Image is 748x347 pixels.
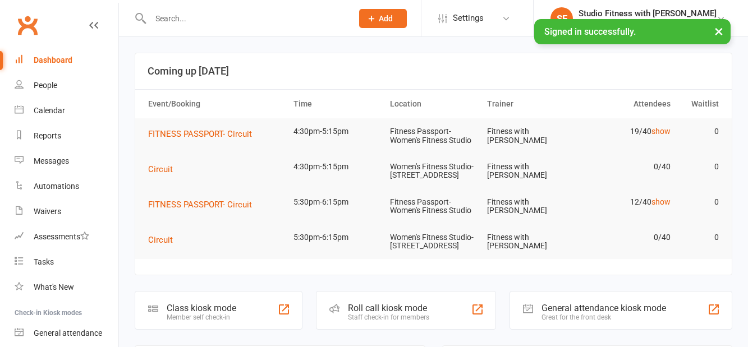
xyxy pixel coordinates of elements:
[676,224,724,251] td: 0
[579,189,676,215] td: 12/40
[579,18,717,29] div: Fitness with [PERSON_NAME]
[348,313,429,321] div: Staff check-in for members
[359,9,407,28] button: Add
[34,232,89,241] div: Assessments
[34,182,79,191] div: Automations
[15,149,118,174] a: Messages
[13,11,42,39] a: Clubworx
[148,200,252,210] span: FITNESS PASSPORT- Circuit
[579,154,676,180] td: 0/40
[148,198,260,211] button: FITNESS PASSPORT- Circuit
[709,19,729,43] button: ×
[651,197,671,206] a: show
[167,313,236,321] div: Member self check-in
[147,11,345,26] input: Search...
[676,189,724,215] td: 0
[148,164,173,174] span: Circuit
[385,224,482,260] td: Women's Fitness Studio- [STREET_ADDRESS]
[542,303,666,313] div: General attendance kiosk mode
[676,118,724,145] td: 0
[579,224,676,251] td: 0/40
[34,156,69,165] div: Messages
[288,154,386,180] td: 4:30pm-5:15pm
[482,118,579,154] td: Fitness with [PERSON_NAME]
[15,321,118,346] a: General attendance kiosk mode
[482,224,579,260] td: Fitness with [PERSON_NAME]
[288,224,386,251] td: 5:30pm-6:15pm
[167,303,236,313] div: Class kiosk mode
[15,199,118,224] a: Waivers
[34,81,57,90] div: People
[676,154,724,180] td: 0
[34,106,65,115] div: Calendar
[143,90,288,118] th: Event/Booking
[579,8,717,18] div: Studio Fitness with [PERSON_NAME]
[15,174,118,199] a: Automations
[379,14,393,23] span: Add
[482,90,579,118] th: Trainer
[482,189,579,224] td: Fitness with [PERSON_NAME]
[148,129,252,139] span: FITNESS PASSPORT- Circuit
[453,6,484,31] span: Settings
[34,257,54,266] div: Tasks
[385,154,482,189] td: Women's Fitness Studio- [STREET_ADDRESS]
[385,90,482,118] th: Location
[15,48,118,73] a: Dashboard
[348,303,429,313] div: Roll call kiosk mode
[34,55,72,64] div: Dashboard
[15,249,118,275] a: Tasks
[579,118,676,145] td: 19/40
[385,118,482,154] td: Fitness Passport- Women's Fitness Studio
[148,66,719,77] h3: Coming up [DATE]
[34,329,102,337] div: General attendance
[288,118,386,145] td: 4:30pm-5:15pm
[288,90,386,118] th: Time
[15,275,118,300] a: What's New
[15,73,118,98] a: People
[550,7,573,30] div: SF
[651,127,671,136] a: show
[148,127,260,141] button: FITNESS PASSPORT- Circuit
[34,283,74,292] div: What's New
[288,189,386,215] td: 5:30pm-6:15pm
[15,224,118,249] a: Assessments
[148,233,181,247] button: Circuit
[676,90,724,118] th: Waitlist
[385,189,482,224] td: Fitness Passport- Women's Fitness Studio
[15,123,118,149] a: Reports
[544,26,636,37] span: Signed in successfully.
[579,90,676,118] th: Attendees
[34,207,61,216] div: Waivers
[15,98,118,123] a: Calendar
[34,131,61,140] div: Reports
[482,154,579,189] td: Fitness with [PERSON_NAME]
[148,235,173,245] span: Circuit
[542,313,666,321] div: Great for the front desk
[148,163,181,176] button: Circuit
